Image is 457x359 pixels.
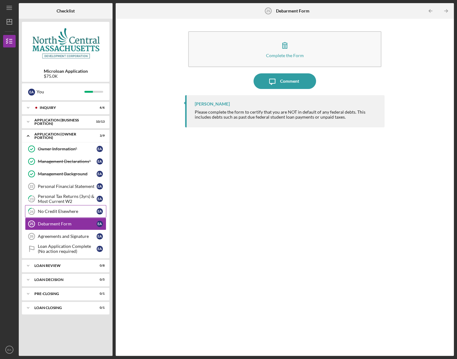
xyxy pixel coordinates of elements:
[97,146,103,152] div: E A
[254,73,316,89] button: Comment
[93,278,105,282] div: 0 / 5
[38,159,97,164] div: Management Declarations*
[28,89,35,96] div: E A
[38,171,97,176] div: Management Background
[97,233,103,239] div: E A
[280,73,299,89] div: Comment
[188,31,381,67] button: Complete the Form
[97,158,103,165] div: E A
[3,343,16,356] button: EA
[25,230,106,243] a: 26Agreements and SignatureEA
[25,193,106,205] a: 23Personal Tax Returns (3yrs) & Most Current W2EA
[25,180,106,193] a: 22Personal Financial StatementEA
[93,120,105,124] div: 10 / 13
[22,25,109,62] img: Product logo
[38,209,97,214] div: No Credit Elsewhere
[25,143,106,155] a: Owner Information*EA
[25,205,106,218] a: 24No Credit ElsewhereEA
[93,106,105,110] div: 6 / 6
[25,243,106,255] a: Loan Application Complete (No action required)EA
[266,9,270,13] tspan: 25
[44,74,88,79] div: $75.0K
[30,209,34,214] tspan: 24
[40,106,89,110] div: INQUIRY
[97,221,103,227] div: E A
[97,171,103,177] div: E A
[30,222,33,226] tspan: 25
[97,183,103,189] div: E A
[38,184,97,189] div: Personal Financial Statement
[93,306,105,310] div: 0 / 1
[37,86,84,97] div: You
[93,292,105,296] div: 0 / 1
[97,246,103,252] div: E A
[266,53,304,58] div: Complete the Form
[57,8,75,13] b: Checklist
[34,264,89,268] div: LOAN REVIEW
[30,184,33,188] tspan: 22
[276,8,309,13] b: Debarment Form
[30,234,33,238] tspan: 26
[38,244,97,254] div: Loan Application Complete (No action required)
[25,218,106,230] a: 25Debarment FormEA
[34,132,89,140] div: APPLICATION (OWNER PORTION)
[44,69,88,74] b: Microloan Application
[97,196,103,202] div: E A
[194,101,229,106] div: [PERSON_NAME]
[30,197,33,201] tspan: 23
[34,306,89,310] div: LOAN CLOSING
[97,208,103,214] div: E A
[25,155,106,168] a: Management Declarations*EA
[34,118,89,125] div: APPLICATION (BUSINESS PORTION)
[34,278,89,282] div: LOAN DECISION
[93,264,105,268] div: 0 / 8
[25,168,106,180] a: Management BackgroundEA
[38,234,97,239] div: Agreements and Signature
[194,110,378,120] div: Please complete the form to certify that you are NOT in default of any federal debts. This includ...
[38,194,97,204] div: Personal Tax Returns (3yrs) & Most Current W2
[93,134,105,138] div: 3 / 9
[34,292,89,296] div: PRE-CLOSING
[8,348,12,352] text: EA
[38,221,97,226] div: Debarment Form
[38,146,97,151] div: Owner Information*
